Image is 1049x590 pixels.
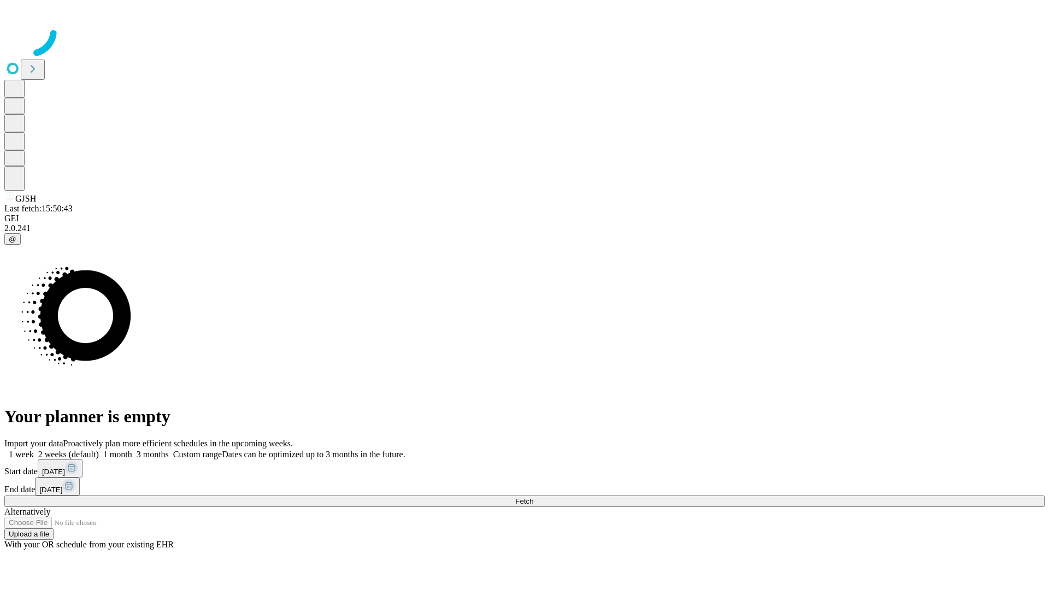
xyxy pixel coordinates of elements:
[4,540,174,549] span: With your OR schedule from your existing EHR
[38,459,82,477] button: [DATE]
[9,450,34,459] span: 1 week
[4,406,1045,427] h1: Your planner is empty
[103,450,132,459] span: 1 month
[4,459,1045,477] div: Start date
[222,450,405,459] span: Dates can be optimized up to 3 months in the future.
[173,450,222,459] span: Custom range
[4,233,21,245] button: @
[39,486,62,494] span: [DATE]
[15,194,36,203] span: GJSH
[4,507,50,516] span: Alternatively
[515,497,533,505] span: Fetch
[35,477,80,495] button: [DATE]
[4,204,73,213] span: Last fetch: 15:50:43
[4,528,54,540] button: Upload a file
[9,235,16,243] span: @
[4,477,1045,495] div: End date
[4,223,1045,233] div: 2.0.241
[38,450,99,459] span: 2 weeks (default)
[137,450,169,459] span: 3 months
[63,439,293,448] span: Proactively plan more efficient schedules in the upcoming weeks.
[4,214,1045,223] div: GEI
[4,439,63,448] span: Import your data
[42,468,65,476] span: [DATE]
[4,495,1045,507] button: Fetch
